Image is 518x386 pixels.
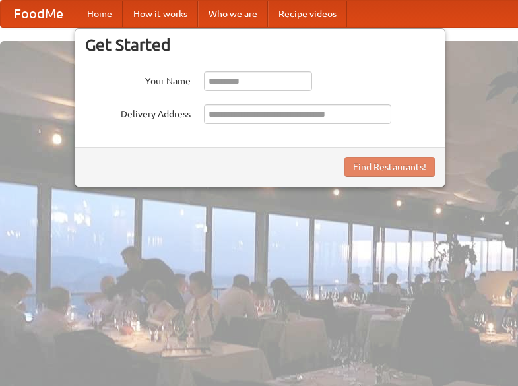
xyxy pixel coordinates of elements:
[1,1,77,27] a: FoodMe
[268,1,347,27] a: Recipe videos
[85,104,191,121] label: Delivery Address
[85,35,435,55] h3: Get Started
[77,1,123,27] a: Home
[85,71,191,88] label: Your Name
[344,157,435,177] button: Find Restaurants!
[123,1,198,27] a: How it works
[198,1,268,27] a: Who we are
